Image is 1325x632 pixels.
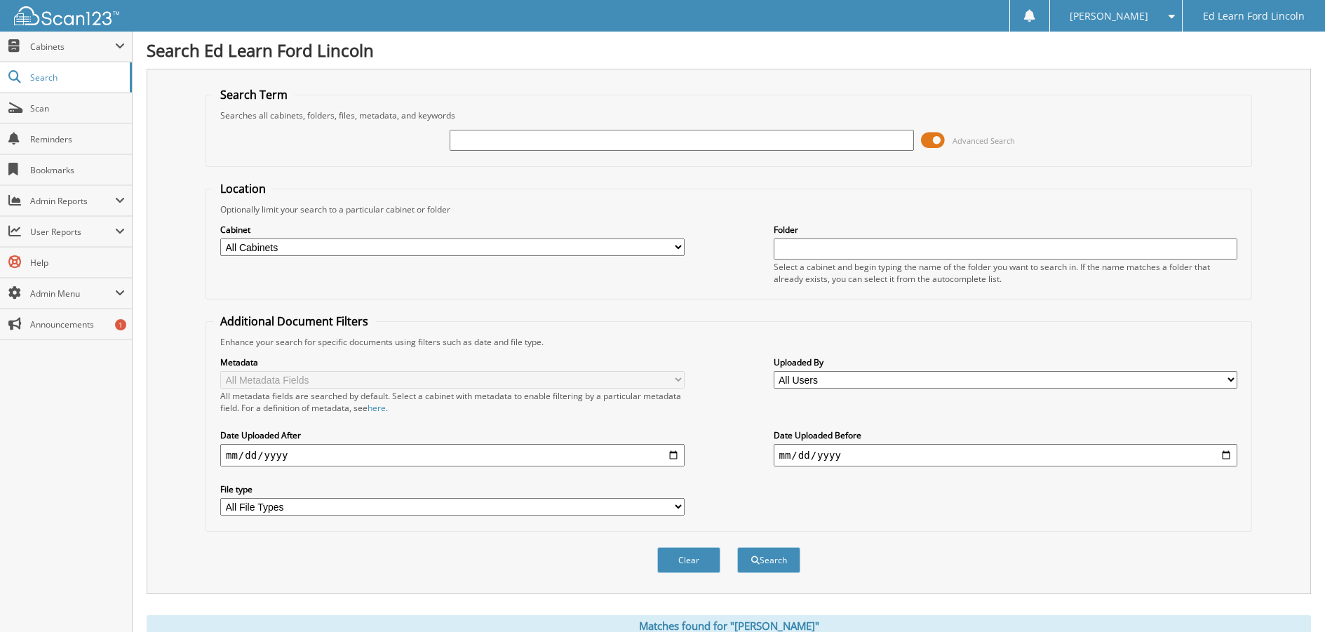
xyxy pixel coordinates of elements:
span: Ed Learn Ford Lincoln [1203,12,1305,20]
img: scan123-logo-white.svg [14,6,119,25]
label: Metadata [220,356,685,368]
div: 1 [115,319,126,330]
div: Select a cabinet and begin typing the name of the folder you want to search in. If the name match... [774,261,1238,285]
span: Advanced Search [953,135,1015,146]
button: Search [737,547,800,573]
button: Clear [657,547,720,573]
label: Folder [774,224,1238,236]
div: All metadata fields are searched by default. Select a cabinet with metadata to enable filtering b... [220,390,685,414]
h1: Search Ed Learn Ford Lincoln [147,39,1311,62]
span: Announcements [30,318,125,330]
label: Date Uploaded Before [774,429,1238,441]
legend: Search Term [213,87,295,102]
legend: Additional Document Filters [213,314,375,329]
input: start [220,444,685,466]
span: Admin Reports [30,195,115,207]
span: Cabinets [30,41,115,53]
label: Cabinet [220,224,685,236]
a: here [368,402,386,414]
label: File type [220,483,685,495]
span: [PERSON_NAME] [1070,12,1148,20]
iframe: Chat Widget [1255,565,1325,632]
legend: Location [213,181,273,196]
span: User Reports [30,226,115,238]
div: Optionally limit your search to a particular cabinet or folder [213,203,1244,215]
div: Searches all cabinets, folders, files, metadata, and keywords [213,109,1244,121]
label: Uploaded By [774,356,1238,368]
span: Admin Menu [30,288,115,300]
span: Reminders [30,133,125,145]
span: Bookmarks [30,164,125,176]
span: Scan [30,102,125,114]
label: Date Uploaded After [220,429,685,441]
input: end [774,444,1238,466]
div: Enhance your search for specific documents using filters such as date and file type. [213,336,1244,348]
span: Help [30,257,125,269]
span: Search [30,72,123,83]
